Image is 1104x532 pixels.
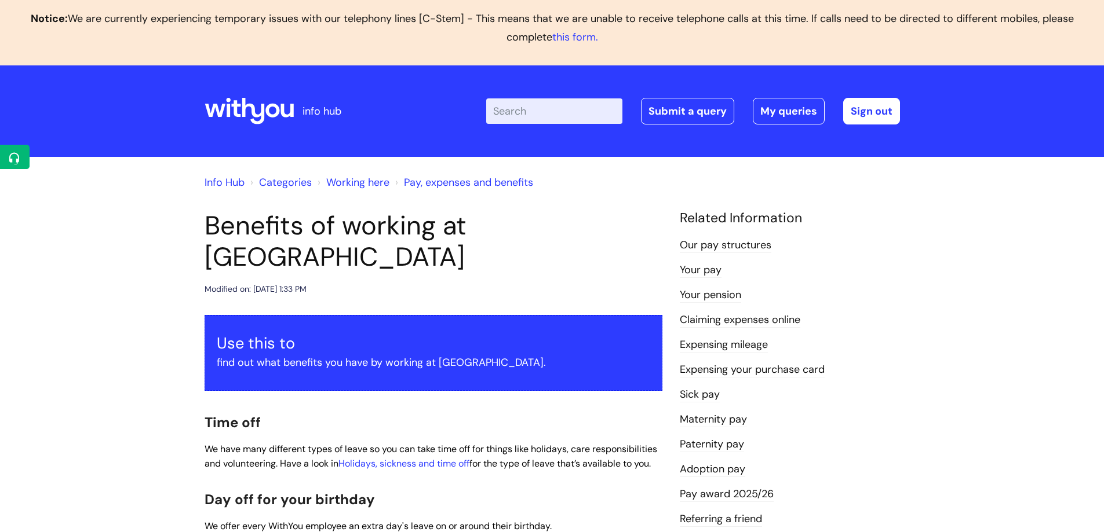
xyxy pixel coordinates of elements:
[31,12,68,25] b: Notice:
[680,210,900,226] h4: Related Information
[205,490,375,508] span: Day off for your birthday
[680,263,722,278] a: Your pay
[205,210,662,273] h1: Benefits of working at [GEOGRAPHIC_DATA]
[205,175,245,189] a: Info Hub
[680,412,747,427] a: Maternity pay
[315,173,389,192] li: Working here
[753,98,825,124] a: My queries
[217,353,650,372] p: find out what benefits you have by working at [GEOGRAPHIC_DATA].
[843,98,900,124] a: Sign out
[680,437,744,452] a: Paternity pay
[9,9,1095,47] p: We are currently experiencing temporary issues with our telephony lines [C-Stem] - This means tha...
[680,238,771,253] a: Our pay structures
[205,282,307,296] div: Modified on: [DATE] 1:33 PM
[404,175,533,189] a: Pay, expenses and benefits
[259,175,312,189] a: Categories
[247,173,312,192] li: Solution home
[205,413,261,431] span: Time off
[205,443,657,469] span: We have many different types of leave so you can take time off for things like holidays, care res...
[392,173,533,192] li: Pay, expenses and benefits
[680,288,741,303] a: Your pension
[303,102,341,120] p: info hub
[486,98,900,124] div: | -
[680,362,825,377] a: Expensing your purchase card
[338,457,469,469] a: Holidays, sickness and time off
[680,512,762,527] a: Referring a friend
[205,520,552,532] span: We offer every WithYou employee an extra day's leave on or around their birthday.
[217,334,650,353] h3: Use this to
[680,313,800,328] a: Claiming expenses online
[486,98,622,124] input: Search
[680,487,774,502] a: Pay award 2025/26
[326,175,389,189] a: Working here
[680,462,745,477] a: Adoption pay
[641,98,734,124] a: Submit a query
[552,30,598,44] a: this form.
[680,387,720,402] a: Sick pay
[680,337,768,353] a: Expensing mileage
